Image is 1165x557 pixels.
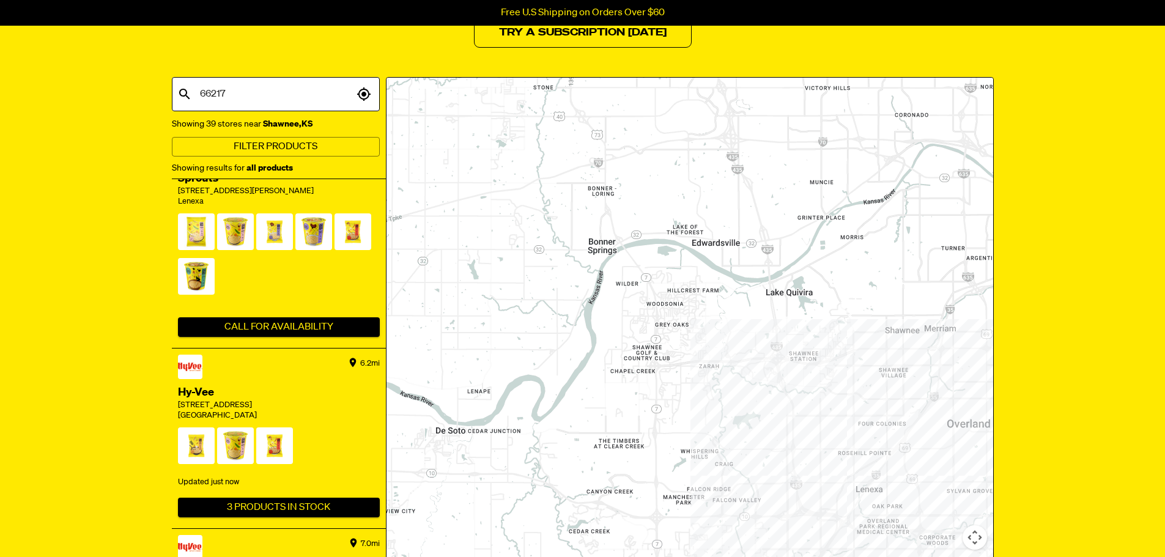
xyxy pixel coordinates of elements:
div: Sprouts [178,171,380,186]
div: 6.2 mi [360,355,380,373]
p: Free U.S Shipping on Orders Over $60 [501,7,665,18]
div: Showing results for [172,161,380,175]
div: [STREET_ADDRESS][PERSON_NAME] [178,186,380,197]
input: Search city or postal code [197,83,353,106]
div: 7.0 mi [361,535,380,553]
div: Lenexa [178,197,380,207]
strong: all products [246,164,293,172]
button: Map camera controls [963,525,987,550]
div: Showing 39 stores near [172,117,380,131]
button: Call For Availability [178,317,380,337]
div: Hy-Vee [178,385,380,400]
strong: Shawnee , KS [261,120,313,128]
button: Filter Products [172,137,380,157]
button: 3 Products In Stock [178,498,380,517]
a: Try a Subscription [DATE] [474,18,692,48]
div: [STREET_ADDRESS] [178,400,380,411]
div: [GEOGRAPHIC_DATA] [178,411,380,421]
div: Updated just now [178,472,380,493]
